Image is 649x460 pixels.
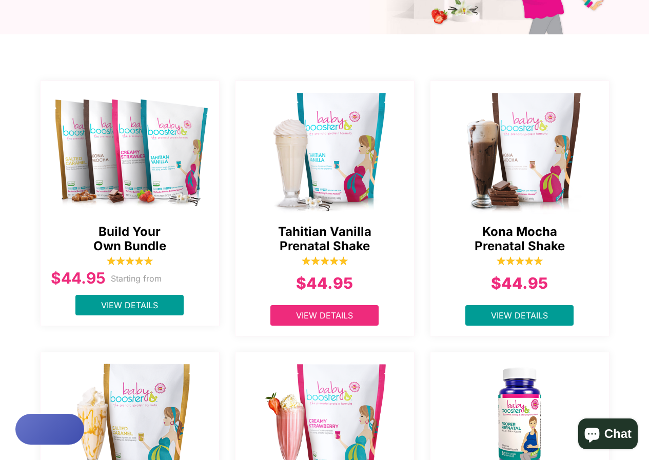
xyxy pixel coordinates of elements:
[111,272,162,285] p: Starting from
[246,272,404,295] div: $44.95
[441,272,599,295] div: $44.95
[246,225,404,254] span: Tahitian Vanilla Prenatal Shake
[41,86,220,214] img: all_shakes-1644369424251_1200x.png
[270,305,379,326] a: View Details
[296,310,353,321] span: View Details
[302,256,348,266] img: 5_stars-1-1646348089739_1200x.png
[235,86,415,214] img: Tahitian Vanilla Prenatal Shake - Ships Same Day
[107,256,153,266] img: 5_stars-1-1646348089739_1200x.png
[51,267,106,290] div: $44.95
[15,414,84,445] button: Rewards
[75,295,184,315] a: View Details
[575,418,641,452] inbox-online-store-chat: Shopify online store chat
[497,256,543,266] img: 5_stars-1-1646348089739_1200x.png
[491,310,548,321] span: View Details
[465,305,574,326] a: View Details
[430,86,610,214] img: Kona Mocha Prenatal Shake - Ships Same Day
[101,300,158,310] span: View Details
[430,81,610,214] a: Kona Mocha Prenatal Shake - Ships Same Day
[235,81,415,214] a: Tahitian Vanilla Prenatal Shake - Ships Same Day
[441,225,599,254] span: Kona Mocha Prenatal Shake
[51,225,209,254] span: Build Your Own Bundle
